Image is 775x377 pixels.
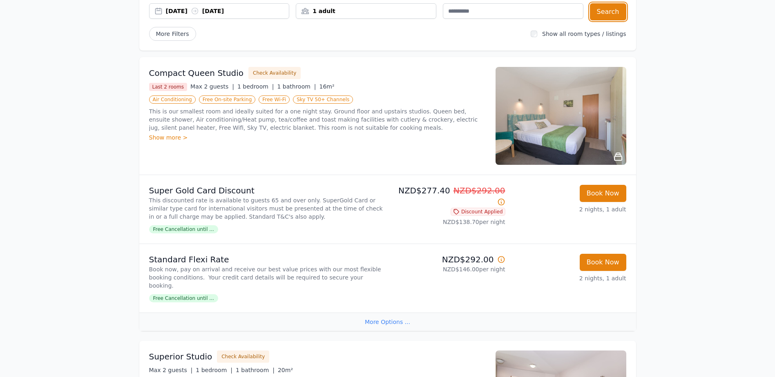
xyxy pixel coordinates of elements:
[149,367,193,373] span: Max 2 guests |
[580,185,626,202] button: Book Now
[149,196,384,221] p: This discounted rate is available to guests 65 and over only. SuperGold Card or similar type card...
[196,367,232,373] span: 1 bedroom |
[391,254,505,265] p: NZD$292.00
[237,83,274,90] span: 1 bedroom |
[293,95,353,104] span: Sky TV 50+ Channels
[391,265,505,273] p: NZD$146.00 per night
[259,95,290,104] span: Free Wi-Fi
[542,31,626,37] label: Show all room types / listings
[149,225,218,233] span: Free Cancellation until ...
[451,208,505,216] span: Discount Applied
[453,186,505,195] span: NZD$292.00
[296,7,436,15] div: 1 adult
[391,185,505,208] p: NZD$277.40
[149,67,244,79] h3: Compact Queen Studio
[149,107,486,132] p: This is our smallest room and ideally suited for a one night stay. Ground floor and upstairs stud...
[190,83,234,90] span: Max 2 guests |
[149,83,188,91] span: Last 2 rooms
[139,313,636,331] div: More Options ...
[590,3,626,20] button: Search
[248,67,301,79] button: Check Availability
[149,265,384,290] p: Book now, pay on arrival and receive our best value prices with our most flexible booking conditi...
[277,83,316,90] span: 1 bathroom |
[217,350,269,363] button: Check Availability
[236,367,275,373] span: 1 bathroom |
[149,254,384,265] p: Standard Flexi Rate
[149,95,196,104] span: Air Conditioning
[580,254,626,271] button: Book Now
[149,294,218,302] span: Free Cancellation until ...
[391,218,505,226] p: NZD$138.70 per night
[199,95,256,104] span: Free On-site Parking
[149,351,212,362] h3: Superior Studio
[149,133,486,142] div: Show more >
[149,27,196,41] span: More Filters
[512,205,626,213] p: 2 nights, 1 adult
[319,83,335,90] span: 16m²
[166,7,289,15] div: [DATE] [DATE]
[149,185,384,196] p: Super Gold Card Discount
[278,367,293,373] span: 20m²
[512,274,626,282] p: 2 nights, 1 adult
